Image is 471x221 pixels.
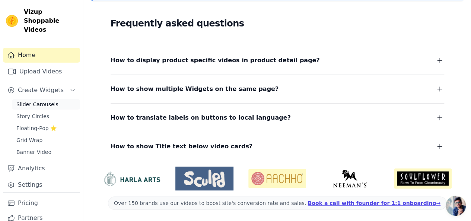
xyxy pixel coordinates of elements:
span: How to show multiple Widgets on the same page? [111,84,279,94]
a: Analytics [3,161,80,176]
a: Slider Carousels [12,99,80,110]
h2: Frequently asked questions [111,16,444,31]
a: Story Circles [12,111,80,121]
a: Upload Videos [3,64,80,79]
img: HarlaArts [103,171,160,186]
img: Vizup [6,15,18,27]
a: Grid Wrap [12,135,80,145]
span: Grid Wrap [16,136,42,144]
span: Floating-Pop ⭐ [16,124,57,132]
a: Banner Video [12,147,80,157]
a: Pricing [3,196,80,211]
button: How to show multiple Widgets on the same page? [111,84,444,94]
span: How to translate labels on buttons to local language? [111,113,291,123]
button: How to translate labels on buttons to local language? [111,113,444,123]
a: Settings [3,177,80,192]
span: How to display product specific videos in product detail page? [111,55,320,66]
button: How to display product specific videos in product detail page? [111,55,444,66]
span: How to show Title text below video cards? [111,141,253,152]
span: Story Circles [16,113,49,120]
a: Home [3,48,80,63]
span: Banner Video [16,148,51,156]
img: Sculpd US [175,170,233,187]
a: Open chat [446,196,466,216]
a: Floating-Pop ⭐ [12,123,80,133]
img: Neeman's [321,170,379,187]
button: Create Widgets [3,83,80,98]
button: How to show Title text below video cards? [111,141,444,152]
span: Create Widgets [18,86,64,95]
span: Vizup Shoppable Videos [24,7,77,34]
span: Slider Carousels [16,101,58,108]
img: Soulflower [394,168,452,189]
a: Book a call with founder for 1:1 onboarding [308,200,440,206]
img: Aachho [248,169,306,188]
